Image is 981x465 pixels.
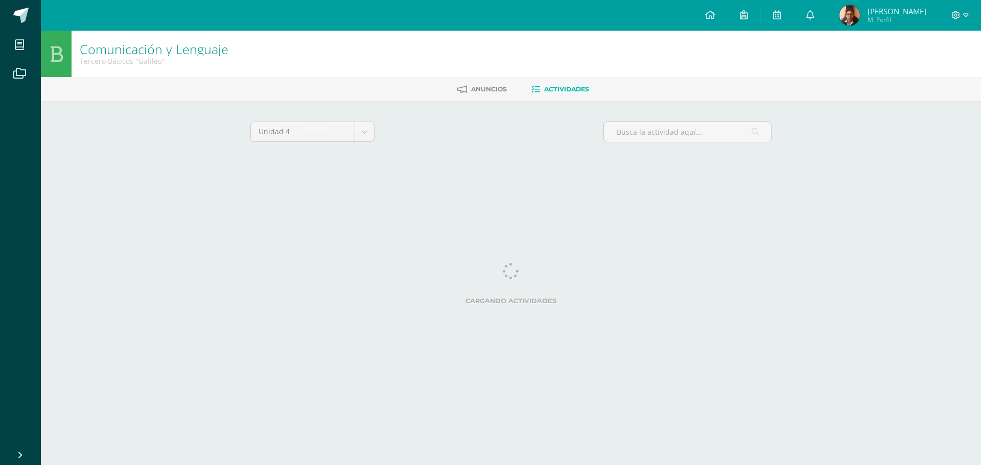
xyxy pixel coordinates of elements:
span: Unidad 4 [259,122,347,141]
span: Mi Perfil [868,15,926,24]
span: [PERSON_NAME] [868,6,926,16]
div: Tercero Básicos 'Galileo' [80,56,228,66]
a: Actividades [531,81,589,97]
a: Unidad 4 [251,122,374,141]
a: Comunicación y Lenguaje [80,40,228,58]
input: Busca la actividad aquí... [604,122,771,142]
span: Actividades [544,85,589,93]
span: Anuncios [471,85,507,93]
a: Anuncios [457,81,507,97]
label: Cargando actividades [250,297,772,305]
h1: Comunicación y Lenguaje [80,42,228,56]
img: 3a6ce4f768a7b1eafc7f18269d90ebb8.png [839,5,860,26]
